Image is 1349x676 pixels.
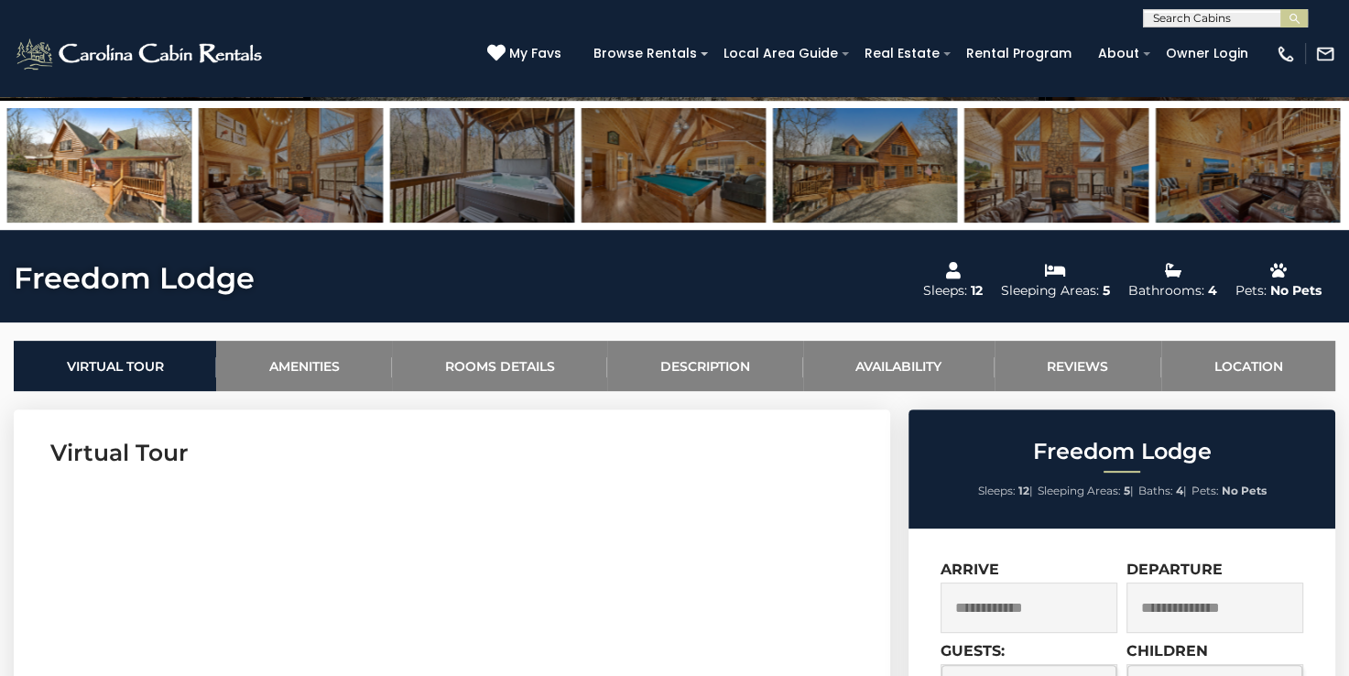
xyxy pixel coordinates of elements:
[855,39,949,68] a: Real Estate
[941,642,1005,660] label: Guests:
[1315,44,1335,64] img: mail-regular-white.png
[1276,44,1296,64] img: phone-regular-white.png
[1038,479,1134,503] li: |
[199,108,383,223] img: 168017606
[941,561,999,578] label: Arrive
[1156,108,1340,223] img: 168017603
[582,108,766,223] img: 168017621
[803,341,995,391] a: Availability
[978,479,1033,503] li: |
[390,108,574,223] img: 168017647
[14,341,216,391] a: Virtual Tour
[1038,484,1121,497] span: Sleeping Areas:
[487,44,566,64] a: My Favs
[607,341,802,391] a: Description
[773,108,957,223] img: 168017665
[714,39,847,68] a: Local Area Guide
[1126,561,1223,578] label: Departure
[995,341,1161,391] a: Reviews
[1126,642,1208,660] label: Children
[1138,479,1187,503] li: |
[1176,484,1183,497] strong: 4
[1191,484,1219,497] span: Pets:
[964,108,1148,223] img: 168017607
[216,341,392,391] a: Amenities
[7,108,191,223] img: 168017668
[1124,484,1130,497] strong: 5
[913,440,1331,463] h2: Freedom Lodge
[957,39,1081,68] a: Rental Program
[1018,484,1029,497] strong: 12
[584,39,706,68] a: Browse Rentals
[50,437,854,469] h3: Virtual Tour
[1089,39,1148,68] a: About
[1138,484,1173,497] span: Baths:
[392,341,607,391] a: Rooms Details
[1222,484,1267,497] strong: No Pets
[509,44,561,63] span: My Favs
[1161,341,1335,391] a: Location
[978,484,1016,497] span: Sleeps:
[14,36,267,72] img: White-1-2.png
[1157,39,1257,68] a: Owner Login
